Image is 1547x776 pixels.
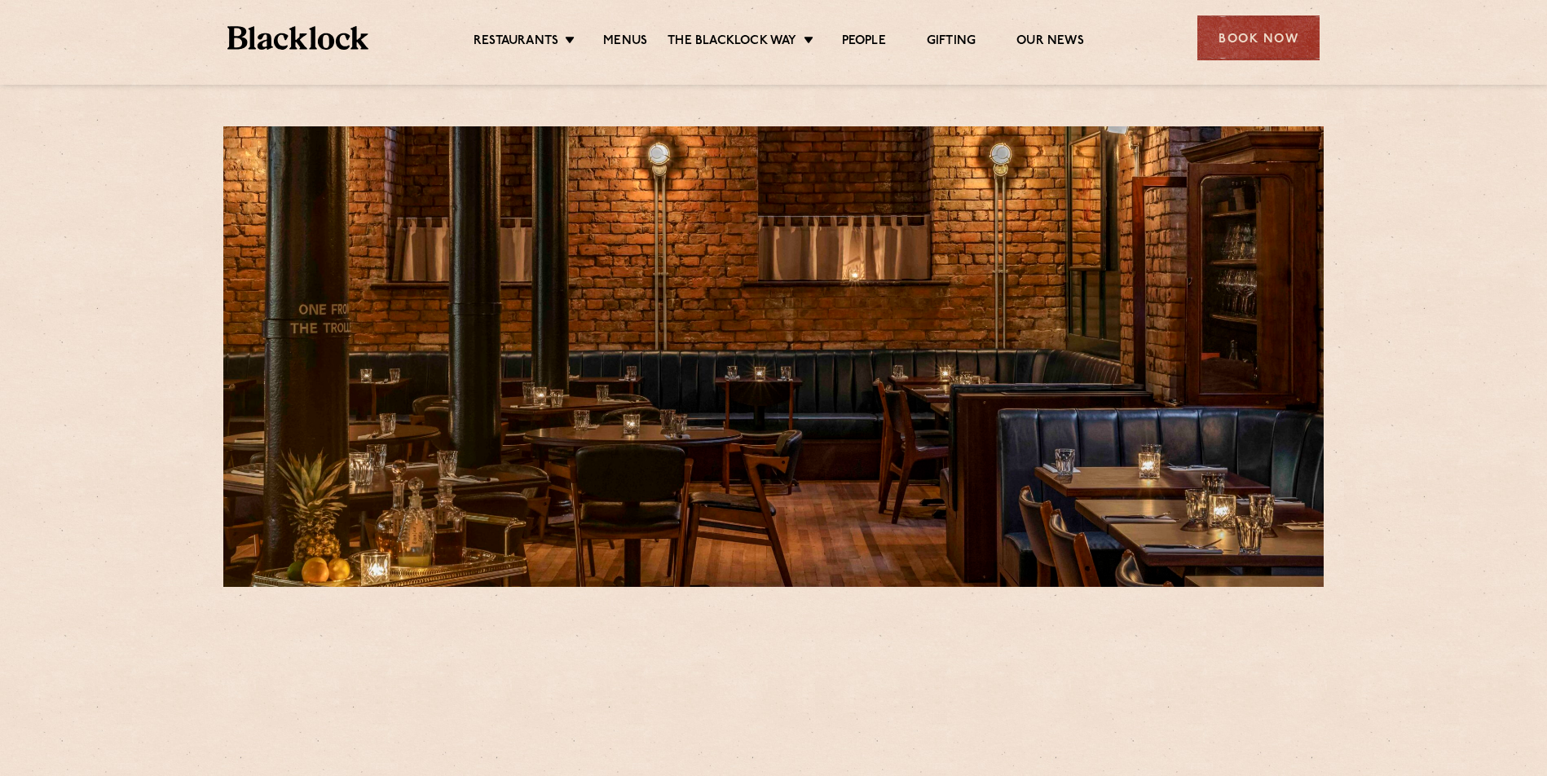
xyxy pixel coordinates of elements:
[668,33,796,51] a: The Blacklock Way
[927,33,976,51] a: Gifting
[842,33,886,51] a: People
[474,33,558,51] a: Restaurants
[1016,33,1084,51] a: Our News
[227,26,368,50] img: BL_Textured_Logo-footer-cropped.svg
[603,33,647,51] a: Menus
[1197,15,1320,60] div: Book Now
